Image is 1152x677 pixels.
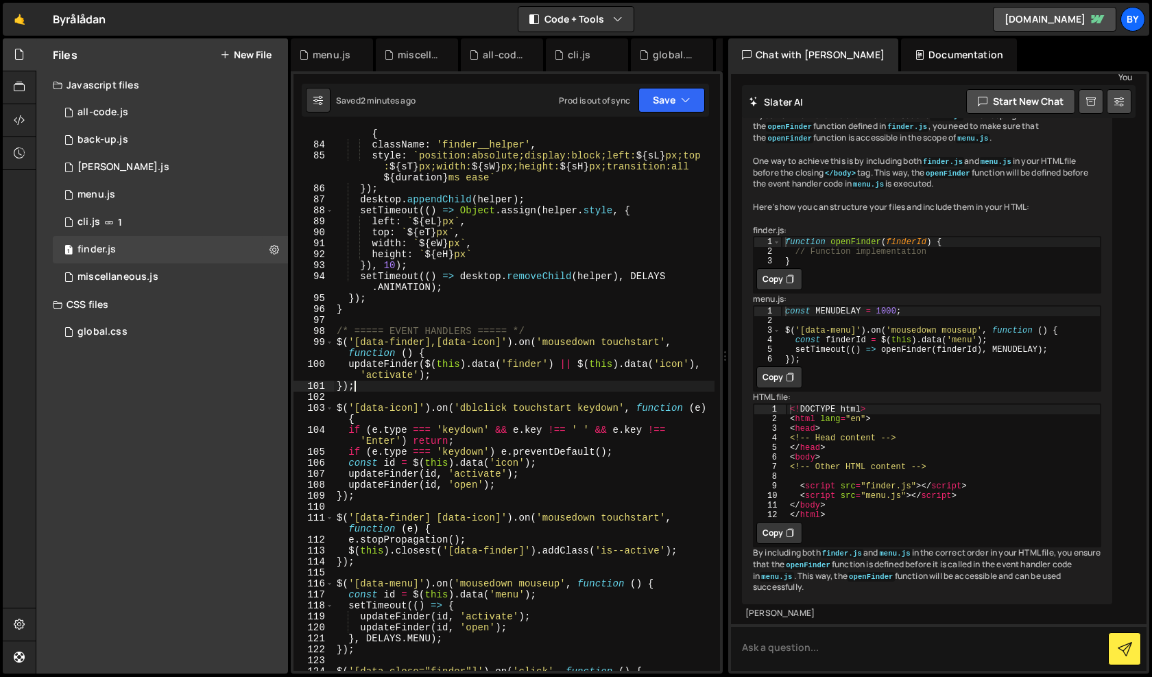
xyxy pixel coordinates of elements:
[993,7,1116,32] a: [DOMAIN_NAME]
[293,205,334,216] div: 88
[293,337,334,359] div: 99
[53,318,293,346] div: 10338/24192.css
[293,216,334,227] div: 89
[742,99,1112,605] div: If you want to move the event handler code to while keeping the function defined in , you need to...
[293,139,334,150] div: 84
[756,522,802,544] button: Copy
[293,183,334,194] div: 86
[293,194,334,205] div: 87
[293,490,334,501] div: 109
[754,345,781,355] div: 5
[53,11,106,27] div: Byrålådan
[901,38,1017,71] div: Documentation
[293,249,334,260] div: 92
[848,572,895,582] code: openFinder
[1120,7,1145,32] a: By
[886,122,928,132] code: finder.js
[559,95,630,106] div: Prod is out of sync
[293,304,334,315] div: 96
[769,70,1132,84] div: You
[293,238,334,249] div: 91
[924,169,972,178] code: openFinder
[754,247,781,257] div: 2
[754,491,786,501] div: 10
[293,447,334,458] div: 105
[293,622,334,633] div: 120
[53,154,288,181] div: 10338/45273.js
[293,545,334,556] div: 113
[293,611,334,622] div: 119
[293,534,334,545] div: 112
[77,106,128,119] div: all-code.js
[760,572,793,582] code: menu.js
[922,157,964,167] code: finder.js
[966,89,1075,114] button: Start new chat
[293,381,334,392] div: 101
[754,482,786,491] div: 9
[293,150,334,183] div: 85
[293,578,334,589] div: 116
[293,556,334,567] div: 114
[483,48,527,62] div: all-code.js
[754,501,786,510] div: 11
[53,181,288,209] div: menu.js
[754,414,786,424] div: 2
[77,134,128,146] div: back-up.js
[53,236,288,263] div: 10338/24973.js
[77,189,115,201] div: menu.js
[293,293,334,304] div: 95
[956,134,989,143] code: menu.js
[293,479,334,490] div: 108
[293,458,334,468] div: 106
[756,366,802,388] button: Copy
[293,403,334,425] div: 103
[754,443,786,453] div: 5
[754,453,786,462] div: 6
[53,209,288,236] div: 10338/23371.js
[336,95,416,106] div: Saved
[749,95,804,108] h2: Slater AI
[766,122,813,132] code: openFinder
[518,7,634,32] button: Code + Tools
[53,263,288,291] div: miscellaneous.js
[766,134,813,143] code: openFinder
[53,47,77,62] h2: Files
[754,510,786,520] div: 12
[824,169,857,178] code: </body>
[852,180,885,189] code: menu.js
[293,600,334,611] div: 118
[53,99,288,126] div: 10338/35579.js
[293,567,334,578] div: 115
[784,560,832,570] code: openFinder
[77,326,128,338] div: global.css
[754,433,786,443] div: 4
[64,246,73,257] span: 1
[293,468,334,479] div: 107
[754,424,786,433] div: 3
[754,307,781,316] div: 1
[293,425,334,447] div: 104
[754,257,781,266] div: 3
[756,268,802,290] button: Copy
[754,355,781,364] div: 6
[878,549,911,558] code: menu.js
[293,227,334,238] div: 90
[653,48,697,62] div: global.css
[293,326,334,337] div: 98
[821,549,863,558] code: finder.js
[77,244,116,256] div: finder.js
[293,392,334,403] div: 102
[293,512,334,534] div: 111
[53,126,288,154] div: 10338/45267.js
[293,359,334,381] div: 100
[568,48,590,62] div: cli.js
[77,216,100,228] div: cli.js
[754,237,781,247] div: 1
[745,608,1109,619] div: [PERSON_NAME]
[77,161,169,174] div: [PERSON_NAME].js
[754,335,781,345] div: 4
[293,501,334,512] div: 110
[118,217,122,228] span: 1
[754,405,786,414] div: 1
